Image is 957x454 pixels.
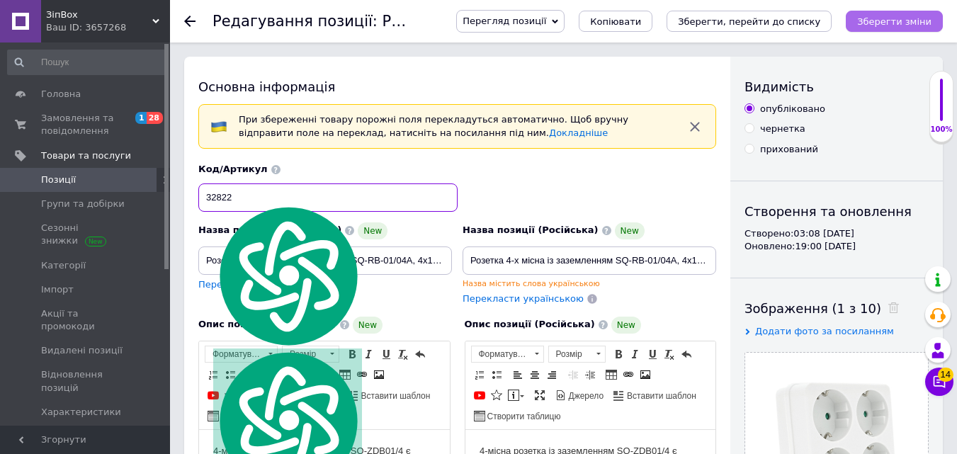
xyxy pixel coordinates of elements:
[41,222,131,247] span: Сезонні знижки
[925,368,953,396] button: Чат з покупцем14
[472,367,487,382] a: Вставити/видалити нумерований список
[41,344,123,357] span: Видалені позиції
[210,118,227,135] img: :flag-ua:
[41,88,81,101] span: Головна
[198,319,336,329] span: Опис позиції (Українська)
[662,346,677,362] a: Видалити форматування
[489,367,504,382] a: Вставити/видалити маркований список
[744,227,929,240] div: Створено: 03:08 [DATE]
[679,346,694,362] a: Повернути (Ctrl+Z)
[7,50,167,75] input: Пошук
[46,21,170,34] div: Ваш ID: 3657268
[553,387,606,403] a: Джерело
[205,346,264,362] span: Форматування
[590,16,641,27] span: Копіювати
[611,346,626,362] a: Жирний (Ctrl+B)
[760,143,818,156] div: прихований
[611,387,698,403] a: Вставити шаблон
[549,127,608,138] a: Докладніше
[678,16,820,27] i: Зберегти, перейти до списку
[361,346,377,362] a: Курсив (Ctrl+I)
[506,387,526,403] a: Вставити повідомлення
[205,346,278,363] a: Форматування
[41,174,76,186] span: Позиції
[41,149,131,162] span: Товари та послуги
[549,346,591,362] span: Розмір
[582,367,598,382] a: Збільшити відступ
[198,246,452,275] input: Наприклад, H&M жіноча сукня зелена 38 розмір вечірня максі з блискітками
[41,283,74,296] span: Імпорт
[346,387,433,403] a: Вставити шаблон
[147,112,163,124] span: 28
[930,125,953,135] div: 100%
[472,346,530,362] span: Форматування
[463,246,716,275] input: Наприклад, H&M жіноча сукня зелена 38 розмір вечірня максі з блискітками
[135,112,147,124] span: 1
[532,387,548,403] a: Максимізувати
[621,367,636,382] a: Вставити/Редагувати посилання (Ctrl+L)
[239,114,628,138] span: При збереженні товару порожні поля перекладуться автоматично. Щоб вручну відправити поле на перек...
[205,367,221,382] a: Вставити/видалити нумерований список
[395,346,411,362] a: Видалити форматування
[938,368,953,382] span: 14
[628,346,643,362] a: Курсив (Ctrl+I)
[510,367,526,382] a: По лівому краю
[760,123,805,135] div: чернетка
[41,406,121,419] span: Характеристики
[205,387,221,403] a: Додати відео з YouTube
[41,112,131,137] span: Замовлення та повідомлення
[604,367,619,382] a: Таблиця
[565,367,581,382] a: Зменшити відступ
[667,11,832,32] button: Зберегти, перейти до списку
[378,346,394,362] a: Підкреслений (Ctrl+U)
[198,78,716,96] div: Основна інформація
[645,346,660,362] a: Підкреслений (Ctrl+U)
[638,367,653,382] a: Зображення
[213,203,362,348] img: logo.svg
[463,278,716,289] div: Назва містить слова українською
[548,346,606,363] a: Розмір
[463,293,584,304] span: Перекласти українською
[198,279,313,290] span: Перекласти російською
[205,408,297,424] a: Створити таблицю
[579,11,652,32] button: Копіювати
[485,411,561,423] span: Створити таблицю
[41,307,131,333] span: Акції та промокоди
[489,387,504,403] a: Вставити іконку
[184,16,196,27] div: Повернутися назад
[198,225,341,235] span: Назва позиції (Українська)
[465,319,595,329] span: Опис позиції (Російська)
[929,71,953,142] div: 100% Якість заповнення
[471,346,544,363] a: Форматування
[472,408,563,424] a: Створити таблицю
[41,198,125,210] span: Групи та добірки
[567,390,604,402] span: Джерело
[371,367,387,382] a: Зображення
[625,390,696,402] span: Вставити шаблон
[744,300,929,317] div: Зображення (1 з 10)
[358,222,387,239] span: New
[755,326,894,336] span: Додати фото за посиланням
[846,11,943,32] button: Зберегти зміни
[359,390,431,402] span: Вставити шаблон
[744,240,929,253] div: Оновлено: 19:00 [DATE]
[41,368,131,394] span: Відновлення позицій
[615,222,645,239] span: New
[463,225,599,235] span: Назва позиції (Російська)
[412,346,428,362] a: Повернути (Ctrl+Z)
[198,164,268,174] span: Код/Артикул
[353,317,383,334] span: New
[463,16,546,26] span: Перегляд позиції
[544,367,560,382] a: По правому краю
[760,103,825,115] div: опубліковано
[744,78,929,96] div: Видимість
[41,259,86,272] span: Категорії
[744,203,929,220] div: Створення та оновлення
[46,8,152,21] span: ЗіпBox
[611,317,641,334] span: New
[527,367,543,382] a: По центру
[472,387,487,403] a: Додати відео з YouTube
[857,16,931,27] i: Зберегти зміни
